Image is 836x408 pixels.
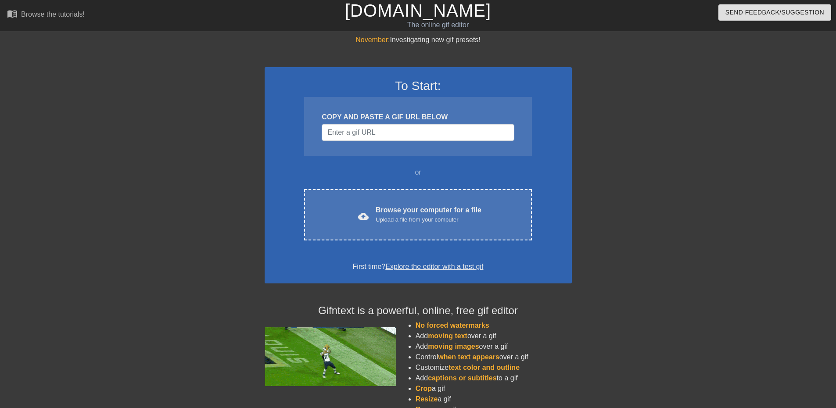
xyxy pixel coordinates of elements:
[416,394,572,404] li: a gif
[416,331,572,341] li: Add over a gif
[287,167,549,178] div: or
[265,304,572,317] h4: Gifntext is a powerful, online, free gif editor
[718,4,831,21] button: Send Feedback/Suggestion
[265,35,572,45] div: Investigating new gif presets!
[416,385,432,392] span: Crop
[358,211,369,222] span: cloud_upload
[21,11,85,18] div: Browse the tutorials!
[448,364,520,371] span: text color and outline
[416,383,572,394] li: a gif
[265,327,396,386] img: football_small.gif
[438,353,499,361] span: when text appears
[322,112,514,122] div: COPY AND PASTE A GIF URL BELOW
[385,263,483,270] a: Explore the editor with a test gif
[276,261,560,272] div: First time?
[725,7,824,18] span: Send Feedback/Suggestion
[416,373,572,383] li: Add to a gif
[428,374,496,382] span: captions or subtitles
[7,8,18,19] span: menu_book
[428,332,467,340] span: moving text
[376,215,481,224] div: Upload a file from your computer
[345,1,491,20] a: [DOMAIN_NAME]
[416,362,572,373] li: Customize
[376,205,481,224] div: Browse your computer for a file
[283,20,593,30] div: The online gif editor
[416,341,572,352] li: Add over a gif
[428,343,479,350] span: moving images
[355,36,390,43] span: November:
[322,124,514,141] input: Username
[7,8,85,22] a: Browse the tutorials!
[276,79,560,93] h3: To Start:
[416,322,489,329] span: No forced watermarks
[416,395,438,403] span: Resize
[416,352,572,362] li: Control over a gif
